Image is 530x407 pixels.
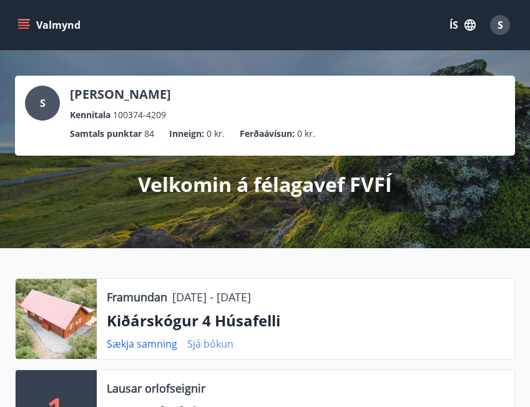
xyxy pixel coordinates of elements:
[138,171,392,198] p: Velkomin á félagavef FVFÍ
[15,14,86,36] button: menu
[240,127,295,141] p: Ferðaávísun :
[40,96,46,110] span: S
[498,18,503,32] span: S
[70,86,171,103] p: [PERSON_NAME]
[187,337,233,351] a: Sjá bókun
[107,310,504,331] p: Kiðárskógur 4 Húsafelli
[70,127,142,141] p: Samtals punktar
[172,289,251,305] p: [DATE] - [DATE]
[169,127,204,141] p: Inneign :
[297,127,315,141] span: 0 kr.
[107,380,205,396] p: Lausar orlofseignir
[443,14,483,36] button: ÍS
[485,10,515,40] button: S
[113,108,166,122] span: 100374-4209
[70,108,110,122] p: Kennitala
[207,127,225,141] span: 0 kr.
[107,289,167,305] p: Framundan
[144,127,154,141] span: 84
[107,337,177,351] a: Sækja samning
